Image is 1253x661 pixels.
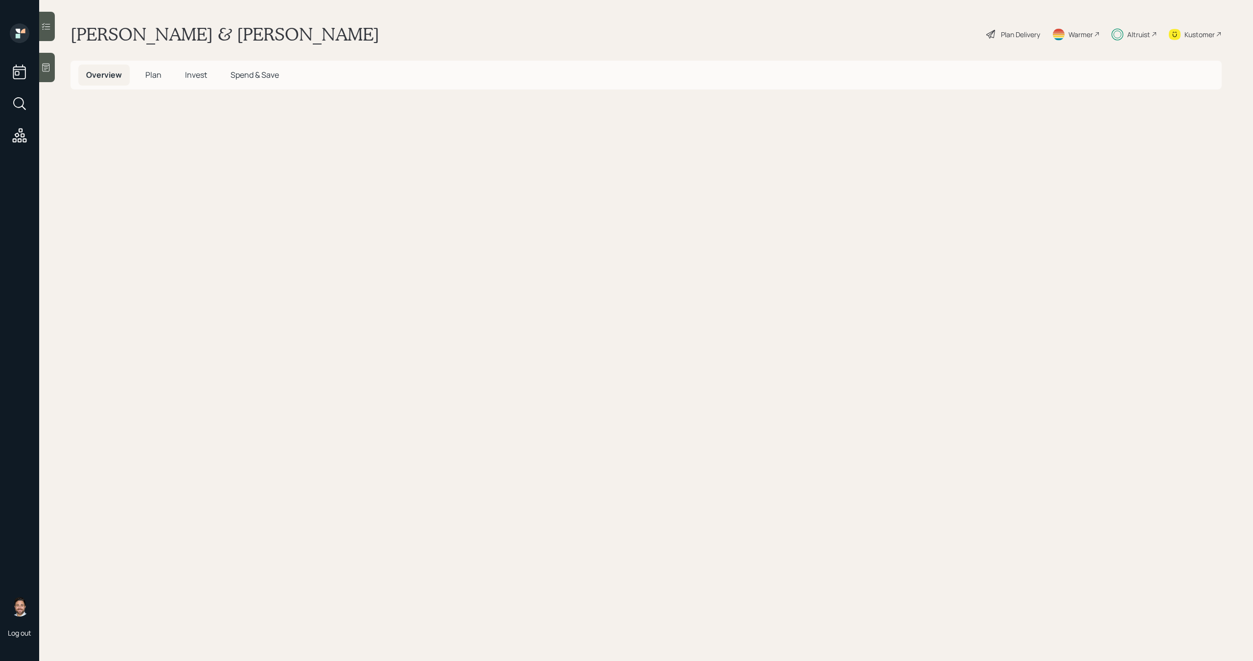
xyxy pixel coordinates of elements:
div: Warmer [1068,29,1093,40]
span: Overview [86,69,122,80]
h1: [PERSON_NAME] & [PERSON_NAME] [70,23,379,45]
span: Spend & Save [231,69,279,80]
div: Kustomer [1184,29,1215,40]
div: Plan Delivery [1001,29,1040,40]
span: Plan [145,69,162,80]
div: Altruist [1127,29,1150,40]
div: Log out [8,628,31,638]
img: michael-russo-headshot.png [10,597,29,617]
span: Invest [185,69,207,80]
